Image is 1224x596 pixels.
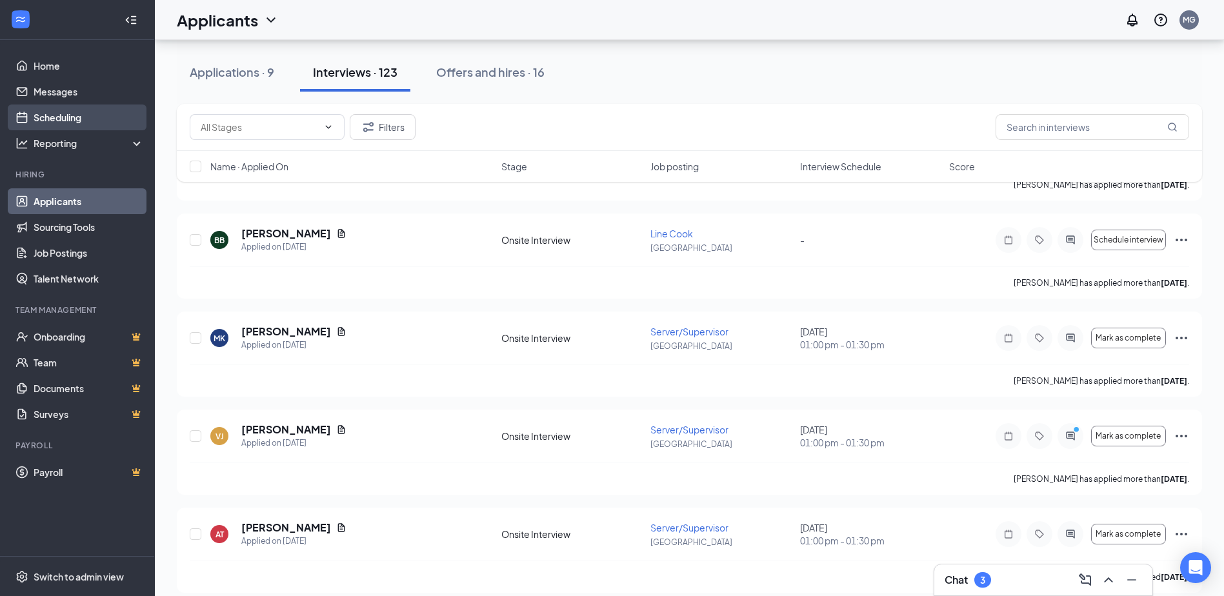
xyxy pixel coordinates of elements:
span: 01:00 pm - 01:30 pm [800,534,941,547]
div: Onsite Interview [501,332,643,344]
span: Job posting [650,160,699,173]
a: OnboardingCrown [34,324,144,350]
svg: Note [1001,235,1016,245]
div: Applied on [DATE] [241,535,346,548]
svg: Collapse [125,14,137,26]
svg: Tag [1032,431,1047,441]
a: SurveysCrown [34,401,144,427]
div: Applied on [DATE] [241,241,346,253]
h5: [PERSON_NAME] [241,422,331,437]
div: Applications · 9 [190,64,274,80]
a: Messages [34,79,144,104]
p: [PERSON_NAME] has applied more than . [1014,375,1189,386]
h5: [PERSON_NAME] [241,521,331,535]
button: ComposeMessage [1075,570,1096,590]
a: Applicants [34,188,144,214]
p: [PERSON_NAME] has applied more than . [1014,277,1189,288]
svg: MagnifyingGlass [1167,122,1178,132]
a: Home [34,53,144,79]
a: Sourcing Tools [34,214,144,240]
svg: Filter [361,119,376,135]
span: Mark as complete [1096,530,1161,539]
div: Onsite Interview [501,233,643,246]
svg: ActiveChat [1063,529,1078,539]
svg: Tag [1032,529,1047,539]
svg: ActiveChat [1063,333,1078,343]
div: AT [216,529,224,540]
svg: Settings [15,570,28,583]
b: [DATE] [1161,572,1187,582]
p: [PERSON_NAME] has applied more than . [1014,473,1189,484]
a: Job Postings [34,240,144,266]
div: Payroll [15,440,141,451]
svg: ActiveChat [1063,431,1078,441]
input: All Stages [201,120,318,134]
svg: Document [336,228,346,239]
svg: Ellipses [1174,232,1189,248]
div: Hiring [15,169,141,180]
a: PayrollCrown [34,459,144,485]
svg: PrimaryDot [1070,426,1086,436]
input: Search in interviews [996,114,1189,140]
div: MG [1183,14,1196,25]
div: Offers and hires · 16 [436,64,545,80]
svg: Tag [1032,235,1047,245]
button: Filter Filters [350,114,416,140]
div: BB [214,235,225,246]
span: Name · Applied On [210,160,288,173]
h5: [PERSON_NAME] [241,226,331,241]
svg: Notifications [1125,12,1140,28]
svg: ChevronUp [1101,572,1116,588]
button: ChevronUp [1098,570,1119,590]
h1: Applicants [177,9,258,31]
span: Server/Supervisor [650,326,728,337]
a: TeamCrown [34,350,144,375]
svg: Document [336,326,346,337]
a: DocumentsCrown [34,375,144,401]
div: VJ [216,431,224,442]
div: [DATE] [800,423,941,449]
div: MK [214,333,225,344]
svg: ActiveChat [1063,235,1078,245]
svg: Note [1001,431,1016,441]
div: Onsite Interview [501,430,643,442]
span: Schedule interview [1094,235,1163,244]
div: Team Management [15,304,141,315]
span: Mark as complete [1096,432,1161,441]
svg: Ellipses [1174,428,1189,444]
svg: ChevronDown [263,12,279,28]
div: [DATE] [800,325,941,351]
span: Line Cook [650,228,693,239]
button: Minimize [1121,570,1142,590]
svg: Minimize [1124,572,1139,588]
span: Score [949,160,975,173]
h3: Chat [945,573,968,587]
a: Talent Network [34,266,144,292]
button: Mark as complete [1091,426,1166,446]
p: [GEOGRAPHIC_DATA] [650,537,792,548]
span: - [800,234,805,246]
span: Interview Schedule [800,160,881,173]
div: Switch to admin view [34,570,124,583]
b: [DATE] [1161,376,1187,386]
button: Schedule interview [1091,230,1166,250]
div: Open Intercom Messenger [1180,552,1211,583]
span: Server/Supervisor [650,522,728,533]
button: Mark as complete [1091,328,1166,348]
svg: Note [1001,529,1016,539]
span: Mark as complete [1096,333,1161,343]
span: 01:00 pm - 01:30 pm [800,436,941,449]
div: 3 [980,575,985,586]
svg: QuestionInfo [1153,12,1169,28]
svg: Tag [1032,333,1047,343]
svg: Analysis [15,137,28,150]
b: [DATE] [1161,278,1187,288]
button: Mark as complete [1091,524,1166,544]
span: Stage [501,160,527,173]
svg: ComposeMessage [1078,572,1093,588]
svg: ChevronDown [323,122,334,132]
div: Onsite Interview [501,528,643,541]
span: 01:00 pm - 01:30 pm [800,338,941,351]
svg: Document [336,424,346,435]
b: [DATE] [1161,474,1187,484]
